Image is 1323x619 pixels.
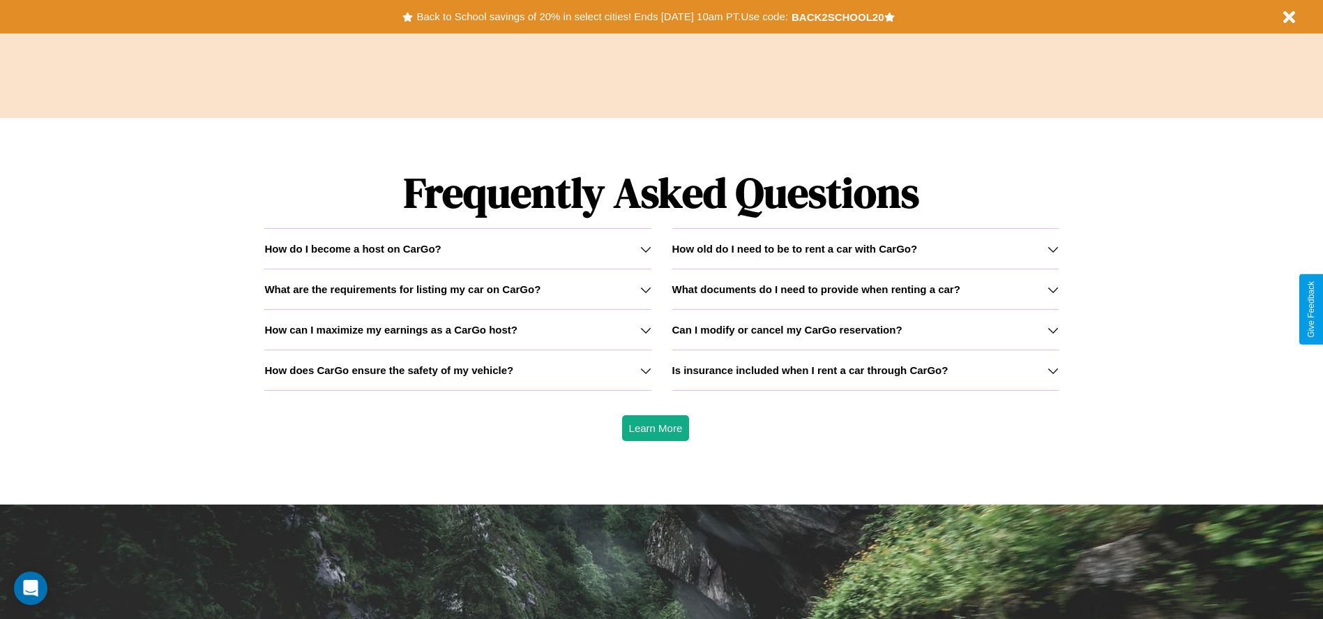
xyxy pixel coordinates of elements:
[264,283,540,295] h3: What are the requirements for listing my car on CarGo?
[672,324,902,336] h3: Can I modify or cancel my CarGo reservation?
[264,157,1058,228] h1: Frequently Asked Questions
[672,364,948,376] h3: Is insurance included when I rent a car through CarGo?
[413,7,791,27] button: Back to School savings of 20% in select cities! Ends [DATE] 10am PT.Use code:
[14,572,47,605] div: Open Intercom Messenger
[672,243,918,255] h3: How old do I need to be to rent a car with CarGo?
[622,415,690,441] button: Learn More
[1306,281,1316,338] div: Give Feedback
[264,364,513,376] h3: How does CarGo ensure the safety of my vehicle?
[672,283,960,295] h3: What documents do I need to provide when renting a car?
[792,11,884,23] b: BACK2SCHOOL20
[264,243,441,255] h3: How do I become a host on CarGo?
[264,324,517,336] h3: How can I maximize my earnings as a CarGo host?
